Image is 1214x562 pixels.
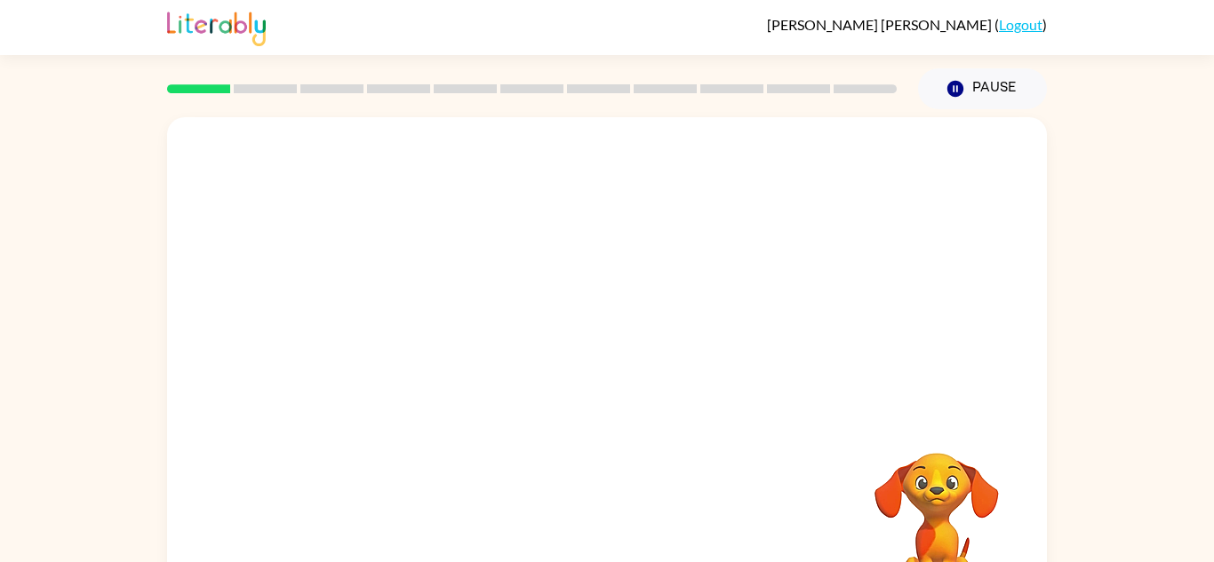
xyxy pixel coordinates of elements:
[767,16,994,33] span: [PERSON_NAME] [PERSON_NAME]
[999,16,1042,33] a: Logout
[767,16,1047,33] div: ( )
[167,7,266,46] img: Literably
[918,68,1047,109] button: Pause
